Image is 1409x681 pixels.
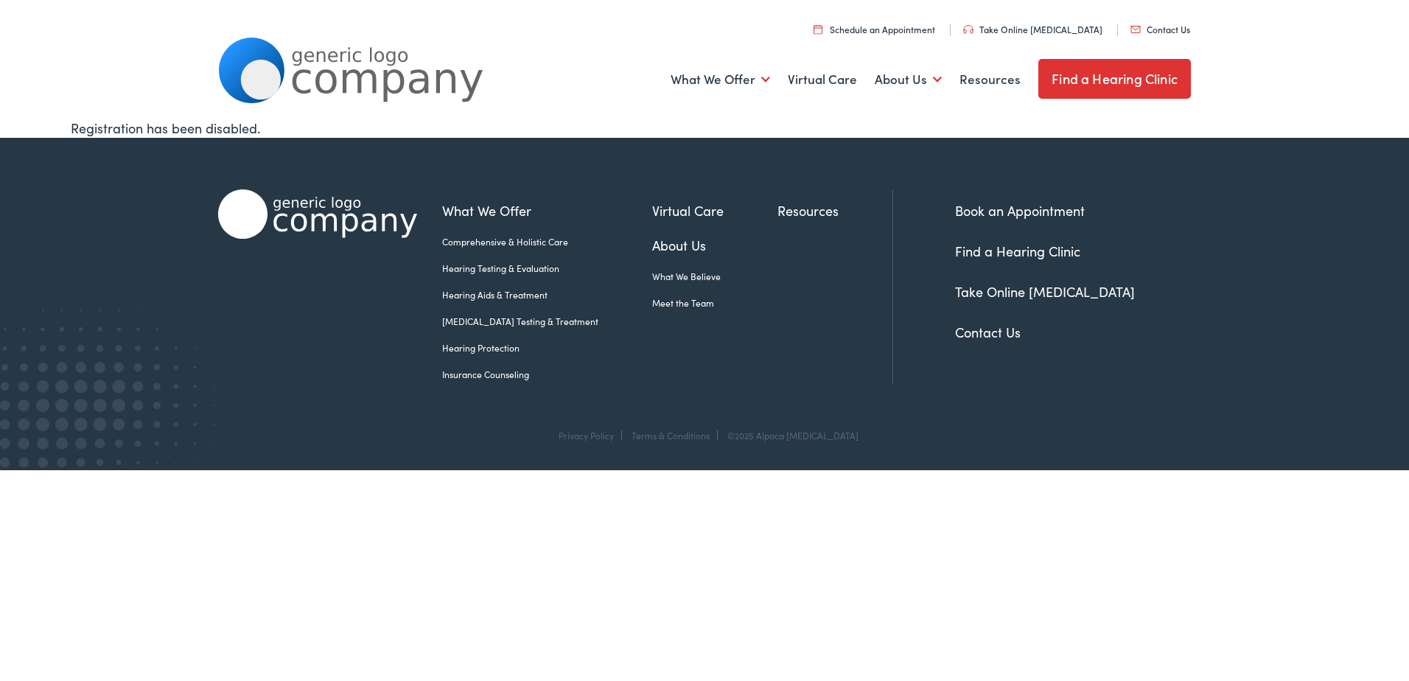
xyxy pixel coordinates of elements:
a: Take Online [MEDICAL_DATA] [963,23,1102,35]
a: Schedule an Appointment [814,23,935,35]
a: Insurance Counseling [442,368,652,381]
a: Book an Appointment [955,201,1085,220]
a: Terms & Conditions [632,429,710,441]
a: Resources [959,52,1021,107]
a: Privacy Policy [559,429,614,441]
div: Registration has been disabled. [71,118,1339,138]
a: Hearing Aids & Treatment [442,288,652,301]
img: utility icon [814,24,822,34]
a: Take Online [MEDICAL_DATA] [955,282,1135,301]
a: Virtual Care [788,52,857,107]
a: Comprehensive & Holistic Care [442,235,652,248]
a: What We Offer [442,200,652,220]
a: [MEDICAL_DATA] Testing & Treatment [442,315,652,328]
a: Meet the Team [652,296,777,310]
a: Contact Us [955,323,1021,341]
a: Hearing Protection [442,341,652,355]
a: Find a Hearing Clinic [955,242,1080,260]
a: What We Believe [652,270,777,283]
a: Resources [777,200,892,220]
div: ©2025 Alpaca [MEDICAL_DATA] [720,430,859,441]
a: Virtual Care [652,200,777,220]
a: About Us [652,235,777,255]
img: Alpaca Audiology [218,189,417,239]
img: utility icon [963,25,973,34]
a: Hearing Testing & Evaluation [442,262,652,275]
a: Find a Hearing Clinic [1038,59,1191,99]
a: About Us [875,52,942,107]
img: utility icon [1130,26,1141,33]
a: What We Offer [671,52,770,107]
a: Contact Us [1130,23,1190,35]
